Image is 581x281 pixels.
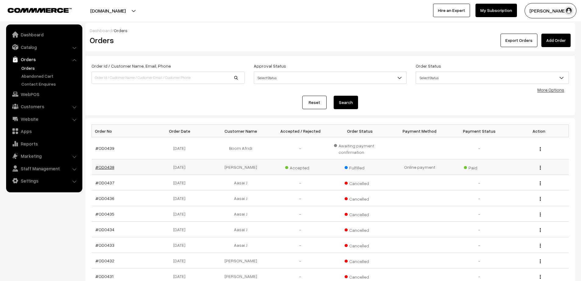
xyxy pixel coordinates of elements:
[540,213,541,216] img: Menu
[345,225,375,233] span: Cancelled
[540,244,541,248] img: Menu
[95,211,114,216] a: #OD0435
[271,190,330,206] td: -
[334,96,358,109] button: Search
[8,42,80,53] a: Catalog
[211,190,271,206] td: Aasai J
[95,227,114,232] a: #OD0434
[390,159,450,175] td: Online payment
[20,81,80,87] a: Contact Enquires
[254,63,286,69] label: Approval Status
[540,197,541,201] img: Menu
[345,194,375,202] span: Cancelled
[450,237,509,253] td: -
[464,163,494,171] span: Paid
[450,190,509,206] td: -
[525,3,576,18] button: [PERSON_NAME] D
[345,241,375,249] span: Cancelled
[90,28,112,33] a: Dashboard
[211,125,271,137] th: Customer Name
[271,137,330,159] td: -
[151,175,211,190] td: [DATE]
[390,125,450,137] th: Payment Method
[500,34,537,47] button: Export Orders
[69,3,147,18] button: [DOMAIN_NAME]
[271,237,330,253] td: -
[564,6,573,15] img: user
[540,147,541,151] img: Menu
[540,228,541,232] img: Menu
[151,237,211,253] td: [DATE]
[8,163,80,174] a: Staff Management
[211,237,271,253] td: Aasai J
[509,125,569,137] th: Action
[540,259,541,263] img: Menu
[450,125,509,137] th: Payment Status
[271,222,330,237] td: -
[95,242,114,248] a: #OD0433
[271,253,330,268] td: -
[95,146,114,151] a: #OD0439
[8,101,80,112] a: Customers
[211,137,271,159] td: Boom Afridi
[285,163,316,171] span: Accepted
[416,72,569,84] span: Select Status
[475,4,517,17] a: My Subscription
[8,113,80,124] a: Website
[8,138,80,149] a: Reports
[271,125,330,137] th: Accepted / Rejected
[91,72,245,84] input: Order Id / Customer Name / Customer Email / Customer Phone
[95,196,114,201] a: #OD0436
[537,87,564,92] a: More Options
[345,272,375,280] span: Cancelled
[90,27,571,34] div: /
[151,206,211,222] td: [DATE]
[345,257,375,264] span: Cancelled
[8,6,61,13] a: COMMMERCE
[450,175,509,190] td: -
[450,206,509,222] td: -
[91,63,171,69] label: Order Id / Customer Name, Email, Phone
[8,54,80,65] a: Orders
[330,125,390,137] th: Order Status
[345,210,375,218] span: Cancelled
[151,137,211,159] td: [DATE]
[211,175,271,190] td: Aasai J
[254,72,407,83] span: Select Status
[95,274,113,279] a: #OD0431
[271,175,330,190] td: -
[334,141,386,155] span: Awaiting payment confirmation
[114,28,127,33] span: Orders
[8,175,80,186] a: Settings
[92,125,152,137] th: Order No
[8,29,80,40] a: Dashboard
[302,96,327,109] a: Reset
[211,253,271,268] td: [PERSON_NAME]
[151,222,211,237] td: [DATE]
[95,258,114,263] a: #OD0432
[20,73,80,79] a: Abandoned Cart
[450,137,509,159] td: -
[541,34,571,47] a: Add Order
[450,253,509,268] td: -
[90,35,244,45] h2: Orders
[151,190,211,206] td: [DATE]
[95,180,114,185] a: #OD0437
[433,4,470,17] a: Hire an Expert
[254,72,407,84] span: Select Status
[95,165,114,170] a: #OD0438
[151,159,211,175] td: [DATE]
[211,206,271,222] td: Aasai J
[416,63,441,69] label: Order Status
[8,150,80,161] a: Marketing
[151,253,211,268] td: [DATE]
[20,65,80,71] a: Orders
[211,159,271,175] td: [PERSON_NAME]
[345,179,375,187] span: Cancelled
[540,181,541,185] img: Menu
[211,222,271,237] td: Aasai J
[345,163,375,171] span: Fulfilled
[540,275,541,279] img: Menu
[151,125,211,137] th: Order Date
[8,8,72,13] img: COMMMERCE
